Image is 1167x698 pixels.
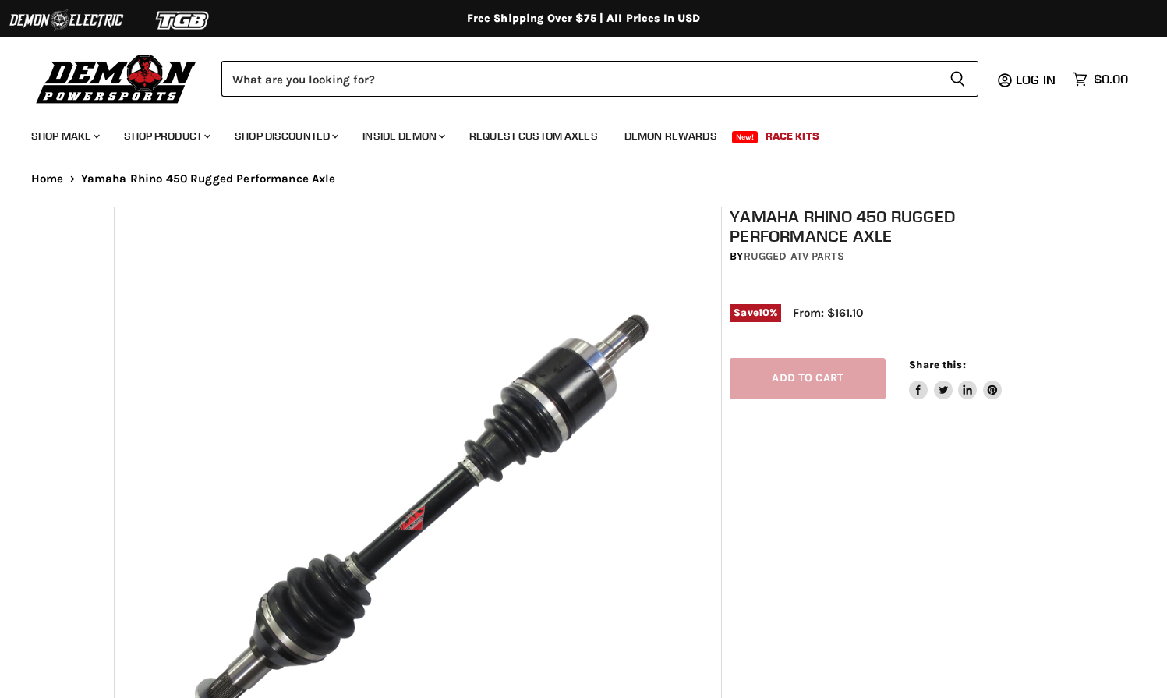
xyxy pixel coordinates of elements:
[19,114,1124,152] ul: Main menu
[909,358,1002,399] aside: Share this:
[458,120,610,152] a: Request Custom Axles
[8,5,125,35] img: Demon Electric Logo 2
[759,306,769,318] span: 10
[19,120,109,152] a: Shop Make
[730,248,1061,265] div: by
[81,172,336,186] span: Yamaha Rhino 450 Rugged Performance Axle
[1094,72,1128,87] span: $0.00
[1065,68,1136,90] a: $0.00
[754,120,831,152] a: Race Kits
[730,304,781,321] span: Save %
[31,51,202,106] img: Demon Powersports
[125,5,242,35] img: TGB Logo 2
[221,61,978,97] form: Product
[351,120,454,152] a: Inside Demon
[613,120,729,152] a: Demon Rewards
[732,131,759,143] span: New!
[221,61,937,97] input: Search
[31,172,64,186] a: Home
[1009,73,1065,87] a: Log in
[793,306,863,320] span: From: $161.10
[744,250,844,263] a: Rugged ATV Parts
[909,359,965,370] span: Share this:
[937,61,978,97] button: Search
[730,207,1061,246] h1: Yamaha Rhino 450 Rugged Performance Axle
[112,120,220,152] a: Shop Product
[223,120,348,152] a: Shop Discounted
[1016,72,1056,87] span: Log in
